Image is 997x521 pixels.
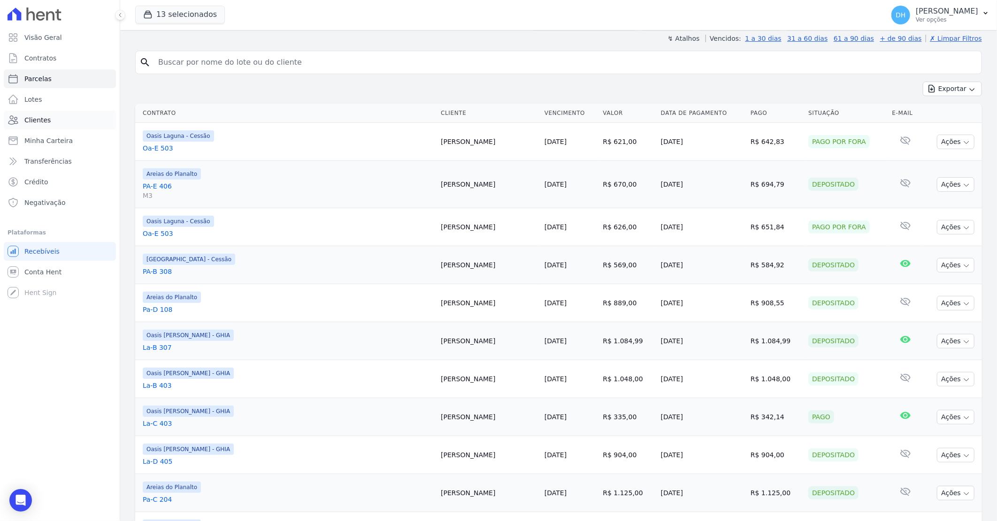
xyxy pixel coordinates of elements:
[808,220,870,234] div: Pago por fora
[599,104,657,123] th: Valor
[4,131,116,150] a: Minha Carteira
[545,138,567,145] a: [DATE]
[747,246,805,284] td: R$ 584,92
[143,292,201,303] span: Areias do Planalto
[153,53,978,72] input: Buscar por nome do lote ou do cliente
[937,296,974,310] button: Ações
[937,410,974,424] button: Ações
[143,482,201,493] span: Areias do Planalto
[24,74,52,83] span: Parcelas
[599,322,657,360] td: R$ 1.084,99
[747,208,805,246] td: R$ 651,84
[437,360,541,398] td: [PERSON_NAME]
[4,193,116,212] a: Negativação
[599,246,657,284] td: R$ 569,00
[24,177,48,187] span: Crédito
[880,35,922,42] a: + de 90 dias
[437,208,541,246] td: [PERSON_NAME]
[834,35,874,42] a: 61 a 90 dias
[657,284,747,322] td: [DATE]
[24,198,66,207] span: Negativação
[143,419,433,428] a: La-C 403
[143,143,433,153] a: Oa-E 503
[143,130,214,142] span: Oasis Laguna - Cessão
[4,90,116,109] a: Lotes
[24,157,72,166] span: Transferências
[24,33,62,42] span: Visão Geral
[657,123,747,161] td: [DATE]
[937,334,974,348] button: Ações
[4,28,116,47] a: Visão Geral
[916,16,978,23] p: Ver opções
[657,246,747,284] td: [DATE]
[599,436,657,474] td: R$ 904,00
[143,229,433,238] a: Oa-E 503
[437,123,541,161] td: [PERSON_NAME]
[808,410,834,423] div: Pago
[889,104,923,123] th: E-mail
[143,267,433,276] a: PA-B 308
[599,284,657,322] td: R$ 889,00
[545,375,567,383] a: [DATE]
[437,104,541,123] th: Cliente
[657,322,747,360] td: [DATE]
[667,35,699,42] label: ↯ Atalhos
[4,263,116,281] a: Conta Hent
[143,343,433,352] a: La-B 307
[937,448,974,462] button: Ações
[599,161,657,208] td: R$ 670,00
[808,334,859,347] div: Depositado
[745,35,782,42] a: 1 a 30 dias
[937,486,974,500] button: Ações
[143,305,433,314] a: Pa-D 108
[545,337,567,345] a: [DATE]
[599,123,657,161] td: R$ 621,00
[657,360,747,398] td: [DATE]
[923,82,982,96] button: Exportar
[937,135,974,149] button: Ações
[808,135,870,148] div: Pago por fora
[4,242,116,261] a: Recebíveis
[657,161,747,208] td: [DATE]
[143,444,234,455] span: Oasis [PERSON_NAME] - GHIA
[747,104,805,123] th: Pago
[808,178,859,191] div: Depositado
[143,168,201,180] span: Areias do Planalto
[143,191,433,200] span: M3
[747,161,805,208] td: R$ 694,79
[787,35,828,42] a: 31 a 60 dias
[916,7,978,16] p: [PERSON_NAME]
[24,53,56,63] span: Contratos
[706,35,741,42] label: Vencidos:
[4,152,116,171] a: Transferências
[143,495,433,504] a: Pa-C 204
[437,474,541,512] td: [PERSON_NAME]
[143,330,234,341] span: Oasis [PERSON_NAME] - GHIA
[926,35,982,42] a: ✗ Limpar Filtros
[24,95,42,104] span: Lotes
[437,246,541,284] td: [PERSON_NAME]
[657,436,747,474] td: [DATE]
[135,104,437,123] th: Contrato
[937,372,974,386] button: Ações
[143,181,433,200] a: PA-E 406M3
[545,181,567,188] a: [DATE]
[143,457,433,466] a: La-D 405
[9,489,32,512] div: Open Intercom Messenger
[657,104,747,123] th: Data de Pagamento
[808,486,859,499] div: Depositado
[8,227,112,238] div: Plataformas
[747,436,805,474] td: R$ 904,00
[599,360,657,398] td: R$ 1.048,00
[747,284,805,322] td: R$ 908,55
[808,258,859,272] div: Depositado
[884,2,997,28] button: DH [PERSON_NAME] Ver opções
[747,123,805,161] td: R$ 642,83
[4,49,116,68] a: Contratos
[4,111,116,129] a: Clientes
[437,161,541,208] td: [PERSON_NAME]
[24,267,61,277] span: Conta Hent
[437,322,541,360] td: [PERSON_NAME]
[937,220,974,234] button: Ações
[24,115,51,125] span: Clientes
